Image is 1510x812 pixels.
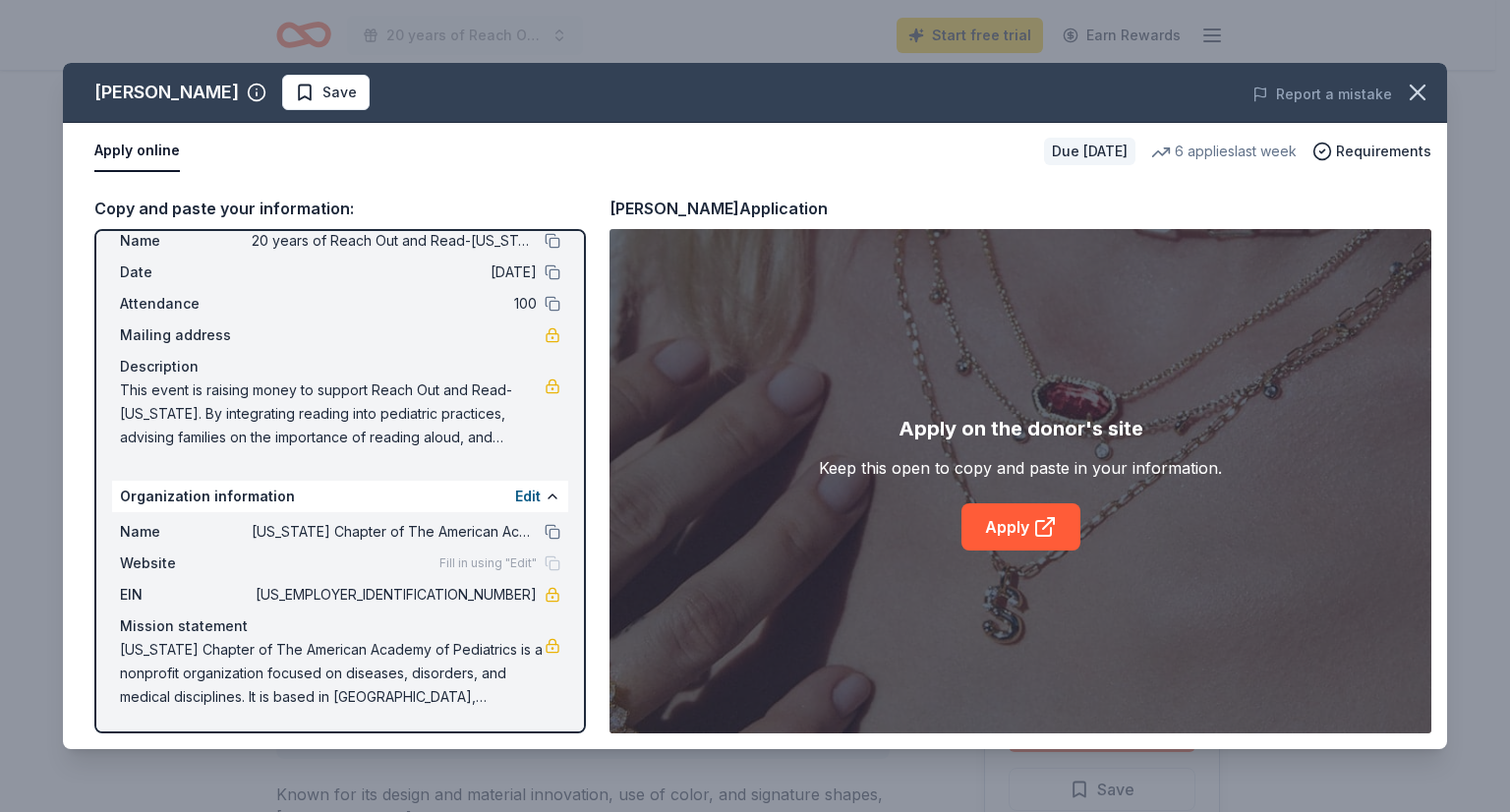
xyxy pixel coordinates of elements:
span: 100 [252,292,537,316]
span: Date [120,261,252,284]
a: Apply [961,503,1080,551]
div: [PERSON_NAME] Application [610,196,828,221]
div: Keep this open to copy and paste in your information. [819,456,1222,480]
div: 6 applies last week [1151,140,1297,163]
button: Apply online [94,131,180,172]
span: Attendance [120,292,252,316]
span: Fill in using "Edit" [439,555,537,571]
button: Requirements [1312,140,1431,163]
span: [DATE] [252,261,537,284]
div: [PERSON_NAME] [94,77,239,108]
div: Description [120,355,560,378]
button: Save [282,75,370,110]
button: Report a mistake [1252,83,1392,106]
span: Requirements [1336,140,1431,163]
span: EIN [120,583,252,607]
span: Name [120,229,252,253]
span: [US_STATE] Chapter of The American Academy of Pediatrics is a nonprofit organization focused on d... [120,638,545,709]
div: Copy and paste your information: [94,196,586,221]
span: Name [120,520,252,544]
span: [US_STATE] Chapter of The American Academy of Pediatrics [252,520,537,544]
span: 20 years of Reach Out and Read-[US_STATE] [252,229,537,253]
span: Mailing address [120,323,252,347]
div: Apply on the donor's site [899,413,1143,444]
div: Organization information [112,481,568,512]
span: This event is raising money to support Reach Out and Read-[US_STATE]. By integrating reading into... [120,378,545,449]
div: Due [DATE] [1044,138,1135,165]
span: Website [120,551,252,575]
span: [US_EMPLOYER_IDENTIFICATION_NUMBER] [252,583,537,607]
span: Save [322,81,357,104]
button: Edit [515,485,541,508]
div: Mission statement [120,614,560,638]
